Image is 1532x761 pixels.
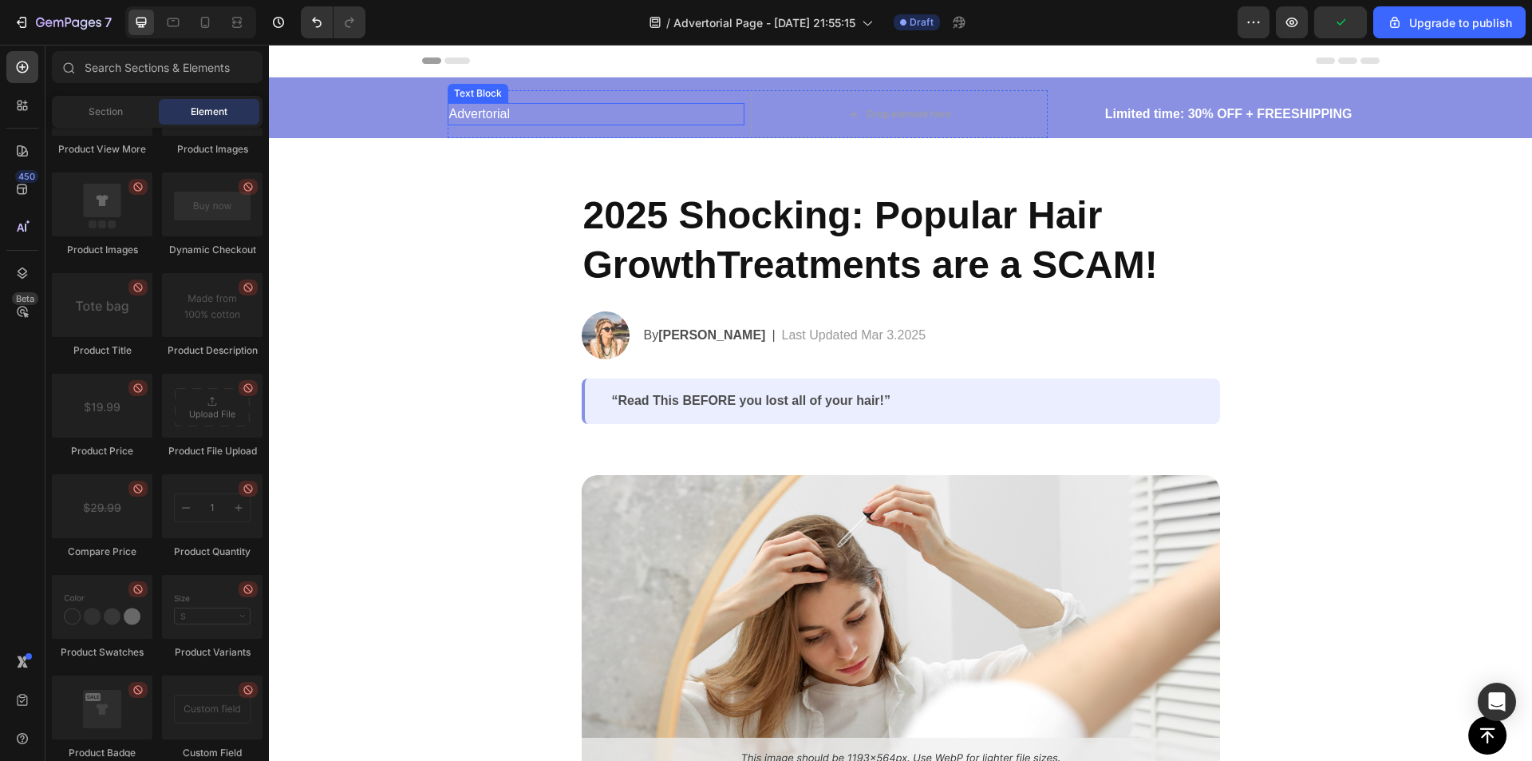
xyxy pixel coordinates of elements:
div: Product Price [52,444,152,458]
div: Custom Field [162,746,263,760]
div: Beta [12,292,38,305]
p: | [503,281,506,300]
p: Limited time: 30% OFF + FREESHIPPING [787,60,1084,79]
strong: [PERSON_NAME] [389,283,496,297]
div: Drop element here [598,63,682,76]
img: gempages_432750572815254551-8e241309-2934-4a82-8ee7-3297b828f1e9.png [313,430,951,732]
input: Search Sections & Elements [52,51,263,83]
p: By [375,281,497,300]
div: Product Images [162,142,263,157]
div: Undo/Redo [301,6,365,38]
span: Section [89,105,123,119]
div: Compare Price [52,545,152,559]
span: / [666,14,670,31]
div: Product View More [52,142,152,157]
span: Element [191,105,227,119]
div: Product Title [52,343,152,358]
button: 7 [6,6,119,38]
button: Upgrade to publish [1373,6,1526,38]
div: 450 [15,170,38,183]
p: “Read This BEFORE you lost all of your hair!” [343,348,924,365]
div: Upgrade to publish [1387,14,1512,31]
div: Product Variants [162,645,263,660]
div: Product Description [162,343,263,358]
div: Open Intercom Messenger [1478,683,1516,721]
div: Dynamic Checkout [162,243,263,257]
div: Product Images [52,243,152,257]
p: 7 [105,13,112,32]
h2: 2025 Shocking: Popular Hair GrowthTreatments are a SCAM! [313,145,951,248]
div: Product Quantity [162,545,263,559]
img: gempages_432750572815254551-1cdc50dc-f7cb-47fc-9e48-fabfccceccbf.png [313,267,361,315]
p: Last Updated Mar 3.2025 [513,281,657,300]
div: Product Swatches [52,645,152,660]
span: Advertorial Page - [DATE] 21:55:15 [673,14,855,31]
iframe: Design area [269,45,1532,761]
div: Product File Upload [162,444,263,458]
div: Product Badge [52,746,152,760]
span: Draft [910,15,934,30]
